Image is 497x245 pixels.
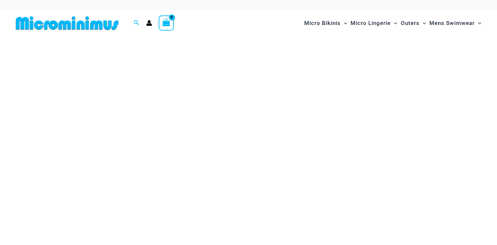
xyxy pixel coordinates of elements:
[159,15,174,31] a: View Shopping Cart, empty
[304,15,341,32] span: Micro Bikinis
[401,15,419,32] span: Outers
[134,19,140,27] a: Search icon link
[13,16,121,31] img: MM SHOP LOGO FLAT
[146,20,152,26] a: Account icon link
[429,15,475,32] span: Mens Swimwear
[302,12,484,34] nav: Site Navigation
[475,15,481,32] span: Menu Toggle
[428,13,483,33] a: Mens SwimwearMenu ToggleMenu Toggle
[399,13,428,33] a: OutersMenu ToggleMenu Toggle
[350,15,391,32] span: Micro Lingerie
[349,13,399,33] a: Micro LingerieMenu ToggleMenu Toggle
[391,15,397,32] span: Menu Toggle
[419,15,426,32] span: Menu Toggle
[341,15,347,32] span: Menu Toggle
[303,13,349,33] a: Micro BikinisMenu ToggleMenu Toggle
